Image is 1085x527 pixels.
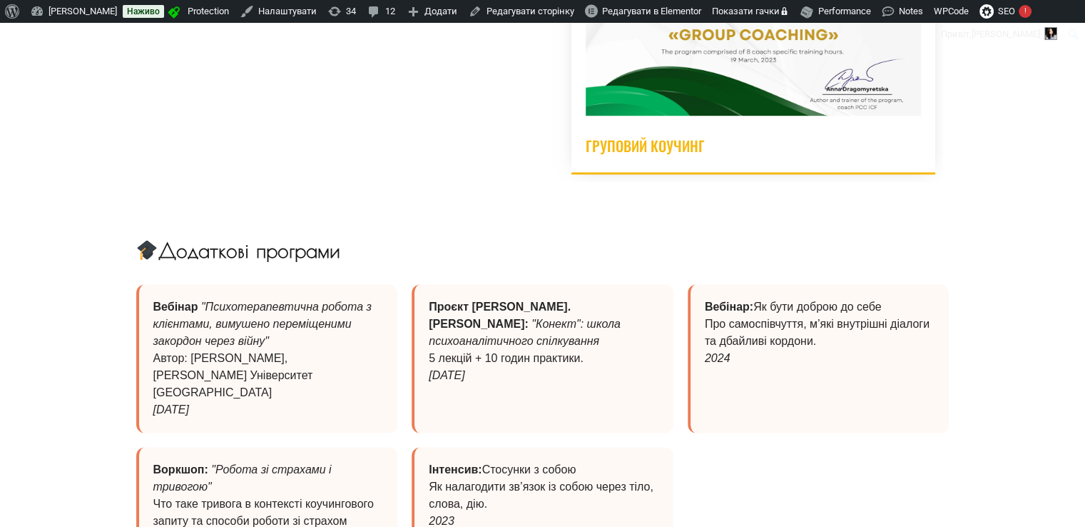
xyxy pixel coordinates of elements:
span: Груповий коучинг [586,119,705,158]
i: 2024 [705,352,730,364]
i: "Конект": школа психоаналітичного спілкування [429,318,621,347]
i: "Психотерапевтична робота з клієнтами, вимушено переміщеними закордон через війну" [153,301,372,347]
b: Воркшоп: [153,463,208,476]
b: Інтенсив: [429,463,482,476]
img: 🎓 [137,240,157,260]
div: 5 лекцій + 10 годин практики. [412,284,673,433]
b: Проєкт [PERSON_NAME]. [PERSON_NAME]: [429,301,571,330]
div: Як бути доброю до себе Про самоспівчуття, м’які внутрішні діалоги та дбайливі кордони. [688,284,949,433]
b: Вебінар [153,301,198,313]
a: Привіт, [936,23,1063,46]
b: Вебінар: [705,301,753,313]
i: [DATE] [153,403,189,416]
div: ! [1019,5,1031,18]
span: SEO [998,6,1015,16]
a: Наживо [123,5,164,18]
span: [PERSON_NAME] [972,29,1040,39]
h2: Додаткові програми [136,239,949,263]
i: "Робота зі страхами і тривогою" [153,463,332,493]
span: Редагувати в Elementor [602,6,701,16]
i: [DATE] [429,369,464,381]
i: 2023 [429,515,454,527]
div: Автор: [PERSON_NAME], [PERSON_NAME] Університет [GEOGRAPHIC_DATA] [136,284,398,433]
